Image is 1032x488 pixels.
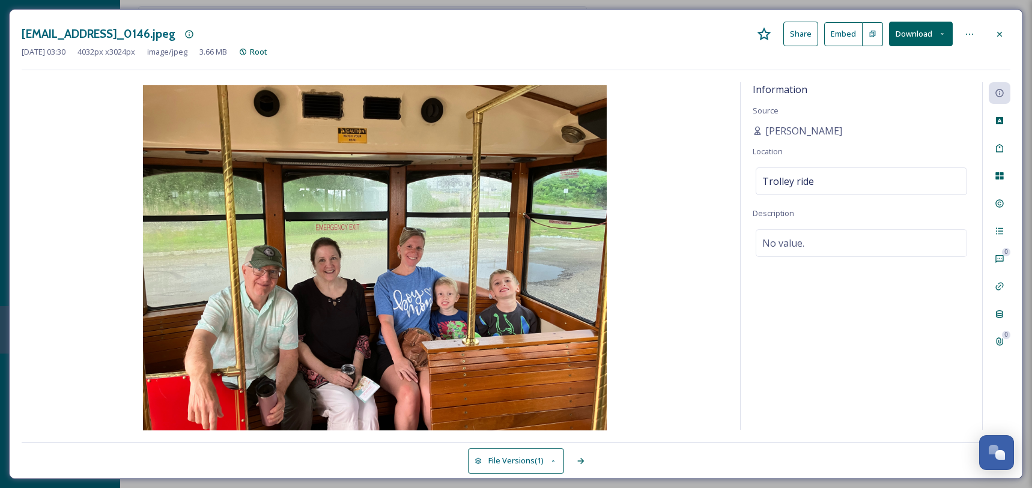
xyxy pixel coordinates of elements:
span: No value. [762,236,804,250]
button: Open Chat [979,435,1014,470]
button: File Versions(1) [468,448,564,473]
span: Root [250,46,267,57]
button: Share [783,22,818,46]
span: Source [753,105,779,116]
span: Description [753,208,794,218]
span: [PERSON_NAME] [765,124,842,138]
button: Download [889,22,953,46]
span: image/jpeg [147,46,187,58]
span: 3.66 MB [199,46,227,58]
span: Trolley ride [762,174,814,188]
img: armbruch%40mail.gvsu.edu-IMG_0146.jpeg [22,85,728,433]
button: Embed [824,22,863,46]
span: 4032 px x 3024 px [77,46,135,58]
span: Information [753,83,807,96]
h3: [EMAIL_ADDRESS]_0146.jpeg [22,25,175,43]
div: 0 [1002,248,1010,256]
div: 0 [1002,331,1010,339]
span: Location [753,146,783,157]
span: [DATE] 03:30 [22,46,65,58]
